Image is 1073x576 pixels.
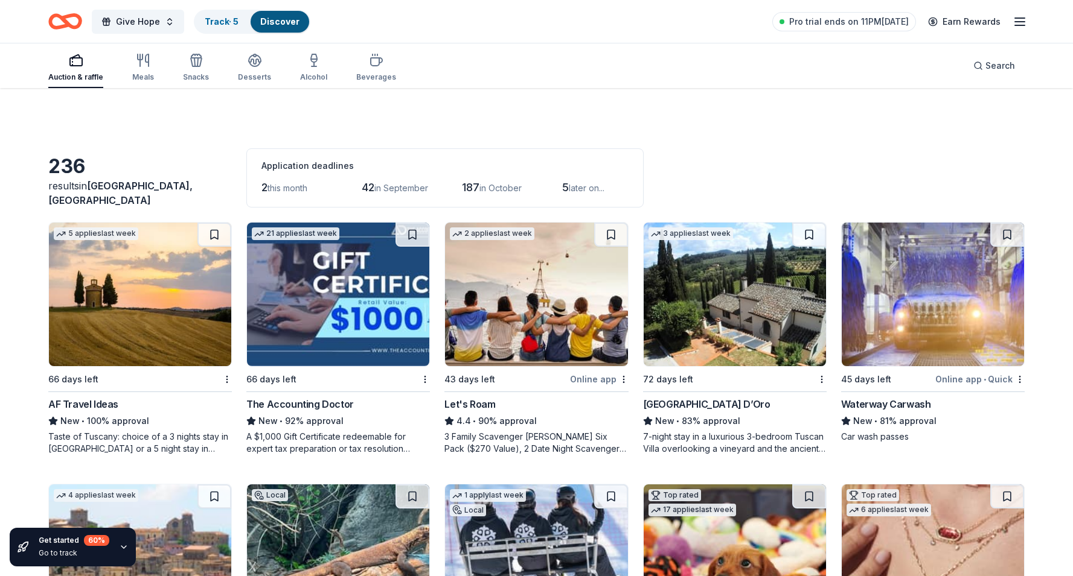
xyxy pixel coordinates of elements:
div: Alcohol [300,72,327,82]
img: Image for AF Travel Ideas [49,223,231,366]
a: Image for Waterway Carwash45 days leftOnline app•QuickWaterway CarwashNew•81% approvalCar wash pa... [841,222,1025,443]
div: results [48,179,232,207]
div: 90% approval [444,414,628,428]
div: 3 Family Scavenger [PERSON_NAME] Six Pack ($270 Value), 2 Date Night Scavenger [PERSON_NAME] Two ... [444,431,628,455]
span: later on... [569,183,604,193]
div: Let's Roam [444,397,495,411]
span: • [473,416,476,426]
span: 42 [362,181,374,194]
button: Track· 5Discover [194,10,310,34]
div: A $1,000 Gift Certificate redeemable for expert tax preparation or tax resolution services—recipi... [246,431,430,455]
div: Top rated [847,489,899,501]
img: Image for The Accounting Doctor [247,223,429,366]
span: • [984,375,986,384]
div: 66 days left [246,372,296,387]
a: Discover [260,16,299,27]
span: New [258,414,278,428]
span: • [280,416,283,426]
span: 187 [462,181,479,194]
div: AF Travel Ideas [48,397,118,411]
div: 2 applies last week [450,227,534,240]
div: 83% approval [643,414,827,428]
div: The Accounting Doctor [246,397,354,411]
span: Give Hope [116,14,160,29]
div: 17 applies last week [649,504,736,516]
div: [GEOGRAPHIC_DATA] D’Oro [643,397,770,411]
a: Image for Let's Roam2 applieslast week43 days leftOnline appLet's Roam4.4•90% approval3 Family Sc... [444,222,628,455]
div: Top rated [649,489,701,501]
button: Auction & raffle [48,48,103,88]
button: Beverages [356,48,396,88]
img: Image for Villa Sogni D’Oro [644,223,826,366]
div: 1 apply last week [450,489,526,502]
span: in September [374,183,428,193]
button: Search [964,54,1025,78]
span: in [48,180,193,206]
span: Pro trial ends on 11PM[DATE] [789,14,909,29]
img: Image for Waterway Carwash [842,223,1024,366]
button: Meals [132,48,154,88]
div: 3 applies last week [649,227,733,240]
a: Image for The Accounting Doctor21 applieslast week66 days leftThe Accounting DoctorNew•92% approv... [246,222,430,455]
a: Image for Villa Sogni D’Oro3 applieslast week72 days left[GEOGRAPHIC_DATA] D’OroNew•83% approval7... [643,222,827,455]
div: Application deadlines [261,159,629,173]
button: Give Hope [92,10,184,34]
div: Beverages [356,72,396,82]
div: 72 days left [643,372,693,387]
div: Go to track [39,548,109,558]
div: Auction & raffle [48,72,103,82]
a: Home [48,7,82,36]
div: Online app [570,372,629,387]
div: 60 % [84,535,109,546]
span: • [874,416,877,426]
a: Image for AF Travel Ideas5 applieslast week66 days leftAF Travel IdeasNew•100% approvalTaste of T... [48,222,232,455]
img: Image for Let's Roam [445,223,627,366]
span: 5 [562,181,569,194]
a: Track· 5 [205,16,239,27]
div: 100% approval [48,414,232,428]
button: Snacks [183,48,209,88]
a: Earn Rewards [921,11,1008,33]
div: 6 applies last week [847,504,931,516]
span: [GEOGRAPHIC_DATA], [GEOGRAPHIC_DATA] [48,180,193,206]
div: Local [252,489,288,501]
span: • [676,416,679,426]
span: 4.4 [456,414,471,428]
div: Waterway Carwash [841,397,931,411]
div: Local [450,504,486,516]
span: New [655,414,674,428]
button: Desserts [238,48,271,88]
div: Meals [132,72,154,82]
span: • [82,416,85,426]
span: 2 [261,181,267,194]
div: 92% approval [246,414,430,428]
div: 81% approval [841,414,1025,428]
span: this month [267,183,307,193]
a: Pro trial ends on 11PM[DATE] [772,12,916,31]
div: 45 days left [841,372,891,387]
span: Search [985,59,1015,73]
div: 4 applies last week [54,489,138,502]
div: 43 days left [444,372,495,387]
span: New [853,414,873,428]
div: Online app Quick [935,372,1025,387]
div: Snacks [183,72,209,82]
span: New [60,414,80,428]
div: 7-night stay in a luxurious 3-bedroom Tuscan Villa overlooking a vineyard and the ancient walled ... [643,431,827,455]
div: Car wash passes [841,431,1025,443]
div: 66 days left [48,372,98,387]
div: 5 applies last week [54,227,138,240]
div: Get started [39,535,109,546]
span: in October [479,183,522,193]
div: Desserts [238,72,271,82]
div: Taste of Tuscany: choice of a 3 nights stay in [GEOGRAPHIC_DATA] or a 5 night stay in [GEOGRAPHIC... [48,431,232,455]
div: 236 [48,154,232,179]
div: 21 applies last week [252,227,339,240]
button: Alcohol [300,48,327,88]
